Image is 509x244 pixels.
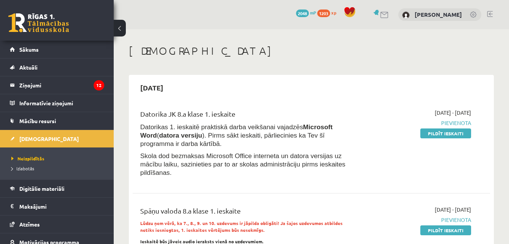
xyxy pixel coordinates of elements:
a: [DEMOGRAPHIC_DATA] [10,130,104,147]
h1: [DEMOGRAPHIC_DATA] [129,44,494,57]
span: Digitālie materiāli [19,185,64,192]
span: 1203 [317,10,330,17]
a: Mācību resursi [10,112,104,130]
span: Pievienota [368,216,471,224]
i: 12 [94,80,104,90]
span: Mācību resursi [19,117,56,124]
span: Datorikas 1. ieskaitē praktiskā darba veikšanai vajadzēs ( ). Pirms sākt ieskaiti, pārliecinies k... [140,123,333,147]
span: Neizpildītās [11,155,44,162]
a: Pildīt ieskaiti [420,128,471,138]
span: [DATE] - [DATE] [435,206,471,214]
div: Datorika JK 8.a klase 1. ieskaite [140,109,357,123]
a: Rīgas 1. Tālmācības vidusskola [8,13,69,32]
legend: Maksājumi [19,198,104,215]
legend: Ziņojumi [19,76,104,94]
span: mP [310,10,316,16]
a: 2048 mP [296,10,316,16]
div: Spāņu valoda 8.a klase 1. ieskaite [140,206,357,220]
a: Sākums [10,41,104,58]
span: Pievienota [368,119,471,127]
a: Ziņojumi12 [10,76,104,94]
b: datora versiju [159,132,202,139]
legend: Informatīvie ziņojumi [19,94,104,112]
a: Izlabotās [11,165,106,172]
span: Sākums [19,46,39,53]
span: [DEMOGRAPHIC_DATA] [19,135,79,142]
a: Pildīt ieskaiti [420,225,471,235]
span: Izlabotās [11,165,34,171]
h2: [DATE] [133,79,171,97]
img: Elizabete Kaupere [402,11,410,19]
strong: Lūdzu ņem vērā, ka 7., 8., 9. un 10. uzdevums ir jāpilda obligāti! Ja šajos uzdevumos atbildes ne... [140,220,343,233]
span: Skola dod bezmaksas Microsoft Office interneta un datora versijas uz mācību laiku, sazinieties pa... [140,152,345,176]
b: Microsoft Word [140,123,333,139]
span: Atzīmes [19,221,40,228]
span: [DATE] - [DATE] [435,109,471,117]
a: Neizpildītās [11,155,106,162]
span: 2048 [296,10,309,17]
a: 1203 xp [317,10,340,16]
a: Atzīmes [10,215,104,233]
span: Aktuāli [19,64,38,71]
a: Digitālie materiāli [10,180,104,197]
span: xp [331,10,336,16]
a: Informatīvie ziņojumi [10,94,104,112]
a: Maksājumi [10,198,104,215]
a: Aktuāli [10,59,104,76]
a: [PERSON_NAME] [415,11,462,18]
